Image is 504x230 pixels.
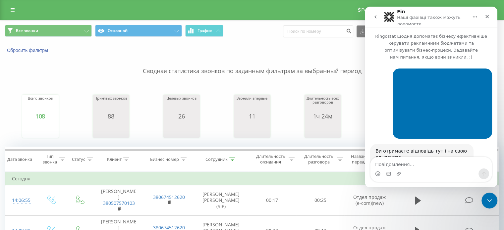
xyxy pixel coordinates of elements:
div: Статус [72,157,85,162]
div: Клиент [107,157,122,162]
button: Основной [95,25,182,37]
button: Надіслати повідомлення… [114,162,124,172]
span: Реферальная программа [361,7,416,13]
td: [PERSON_NAME] [94,185,144,216]
div: Дата звонка [7,157,32,162]
div: 1ч 24м [306,113,339,119]
button: Вибір емодзі [10,164,16,170]
div: 11 [237,113,267,119]
div: Бизнес номер [150,157,179,162]
span: График [197,28,212,33]
div: Целевых звонков [166,96,196,113]
div: 26 [166,113,196,119]
div: Длительность ожидания [254,154,287,165]
span: Все звонки [16,28,38,33]
div: Сотрудник [205,157,228,162]
button: График [185,25,223,37]
textarea: Повідомлення... [6,151,127,162]
button: Завантажити вкладений файл [31,164,37,170]
div: 14:06:55 [12,194,29,207]
td: Сегодня [5,172,499,185]
div: Ви отримаєте відповідь тут і на свою ел. пошту:✉️[DOMAIN_NAME][EMAIL_ADDRESS][DOMAIN_NAME] [5,137,109,188]
a: 380674512620 [153,194,185,200]
div: 88 [94,113,127,119]
td: 00:17 [248,185,296,216]
td: 00:25 [296,185,344,216]
button: Все звонки [5,25,92,37]
button: Сбросить фильтры [5,47,51,53]
div: Звонили впервые [237,96,267,113]
div: 108 [28,113,53,119]
div: Принятых звонков [94,96,127,113]
input: Поиск по номеру [283,25,353,37]
p: Сводная статистика звонков по заданным фильтрам за выбранный период [5,54,499,75]
td: Отдел продаж (e-com)(new) [344,185,394,216]
div: Ви отримаєте відповідь тут і на свою ел. пошту: ✉️ [11,141,103,167]
a: 380507570103 [103,200,135,206]
button: вибір GIF-файлів [21,164,26,170]
div: Тип звонка [42,154,57,165]
div: Длительность разговора [302,154,335,165]
td: [PERSON_NAME] [PERSON_NAME] (SIP) [194,185,248,216]
div: Всего звонков [28,96,53,113]
iframe: Intercom live chat [365,7,497,187]
div: Fin каже… [5,137,127,188]
div: Название схемы переадресации [351,154,385,165]
iframe: Intercom live chat [481,193,497,208]
div: Длительность всех разговоров [306,96,339,113]
button: Экспорт [357,25,392,37]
